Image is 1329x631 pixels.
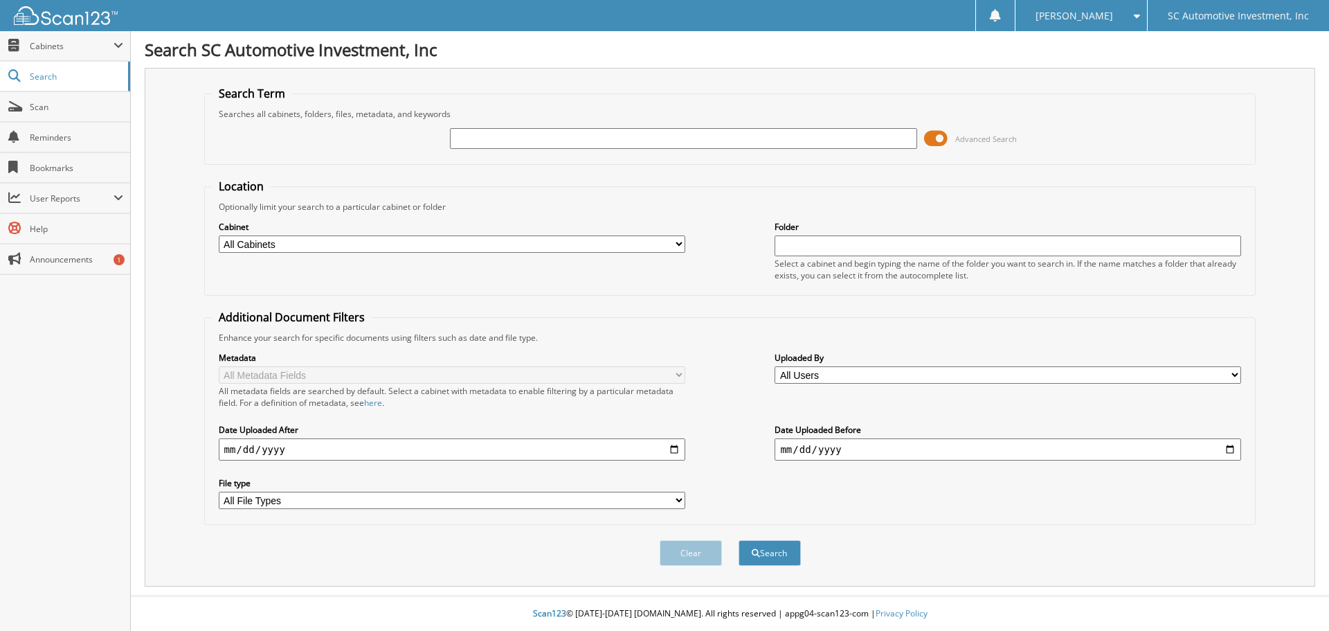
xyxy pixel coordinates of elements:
div: All metadata fields are searched by default. Select a cabinet with metadata to enable filtering b... [219,385,685,409]
span: Scan [30,101,123,113]
span: Scan123 [533,607,566,619]
span: Help [30,223,123,235]
legend: Additional Document Filters [212,310,372,325]
button: Clear [660,540,722,566]
img: scan123-logo-white.svg [14,6,118,25]
span: User Reports [30,193,114,204]
div: 1 [114,254,125,265]
label: Folder [775,221,1241,233]
button: Search [739,540,801,566]
div: Optionally limit your search to a particular cabinet or folder [212,201,1249,213]
div: Select a cabinet and begin typing the name of the folder you want to search in. If the name match... [775,258,1241,281]
legend: Search Term [212,86,292,101]
span: Announcements [30,254,123,265]
div: Enhance your search for specific documents using filters such as date and file type. [212,332,1249,344]
span: Cabinets [30,40,114,52]
span: Advanced Search [955,134,1017,144]
label: Uploaded By [775,352,1241,364]
h1: Search SC Automotive Investment, Inc [145,38,1315,61]
a: here [364,397,382,409]
label: Cabinet [219,221,685,233]
label: Metadata [219,352,685,364]
label: File type [219,477,685,489]
input: end [775,438,1241,461]
label: Date Uploaded Before [775,424,1241,436]
span: Search [30,71,121,82]
span: SC Automotive Investment, Inc [1168,12,1309,20]
div: © [DATE]-[DATE] [DOMAIN_NAME]. All rights reserved | appg04-scan123-com | [131,597,1329,631]
label: Date Uploaded After [219,424,685,436]
div: Searches all cabinets, folders, files, metadata, and keywords [212,108,1249,120]
span: Bookmarks [30,162,123,174]
span: [PERSON_NAME] [1036,12,1113,20]
a: Privacy Policy [876,607,928,619]
span: Reminders [30,132,123,143]
legend: Location [212,179,271,194]
input: start [219,438,685,461]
